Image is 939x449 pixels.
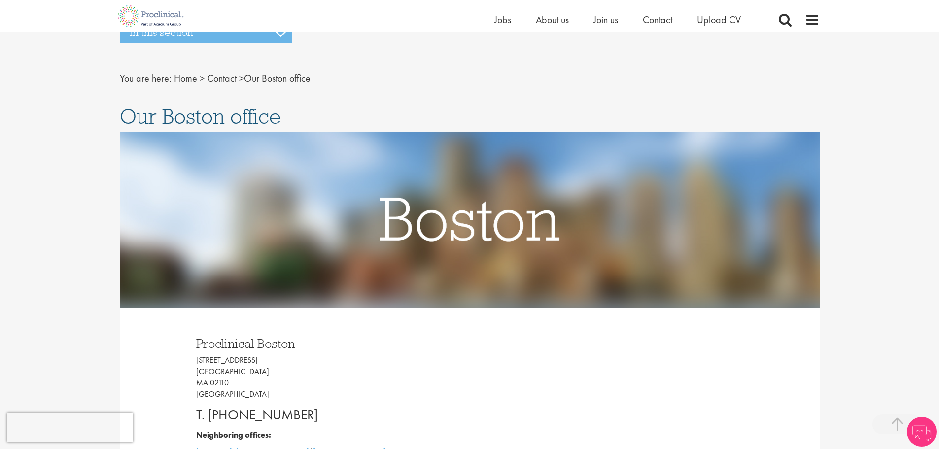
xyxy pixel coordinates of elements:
span: > [239,72,244,85]
p: [STREET_ADDRESS] [GEOGRAPHIC_DATA] MA 02110 [GEOGRAPHIC_DATA] [196,355,462,400]
a: breadcrumb link to Contact [207,72,237,85]
a: Contact [643,13,672,26]
a: Jobs [494,13,511,26]
img: Chatbot [907,417,937,447]
span: You are here: [120,72,172,85]
iframe: reCAPTCHA [7,413,133,442]
span: Our Boston office [120,103,281,130]
p: T. [PHONE_NUMBER] [196,405,462,425]
span: Our Boston office [174,72,311,85]
h3: Proclinical Boston [196,337,462,350]
a: Join us [593,13,618,26]
a: breadcrumb link to Home [174,72,197,85]
a: About us [536,13,569,26]
b: Neighboring offices: [196,430,271,440]
span: > [200,72,205,85]
h3: In this section [120,22,292,43]
a: Upload CV [697,13,741,26]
